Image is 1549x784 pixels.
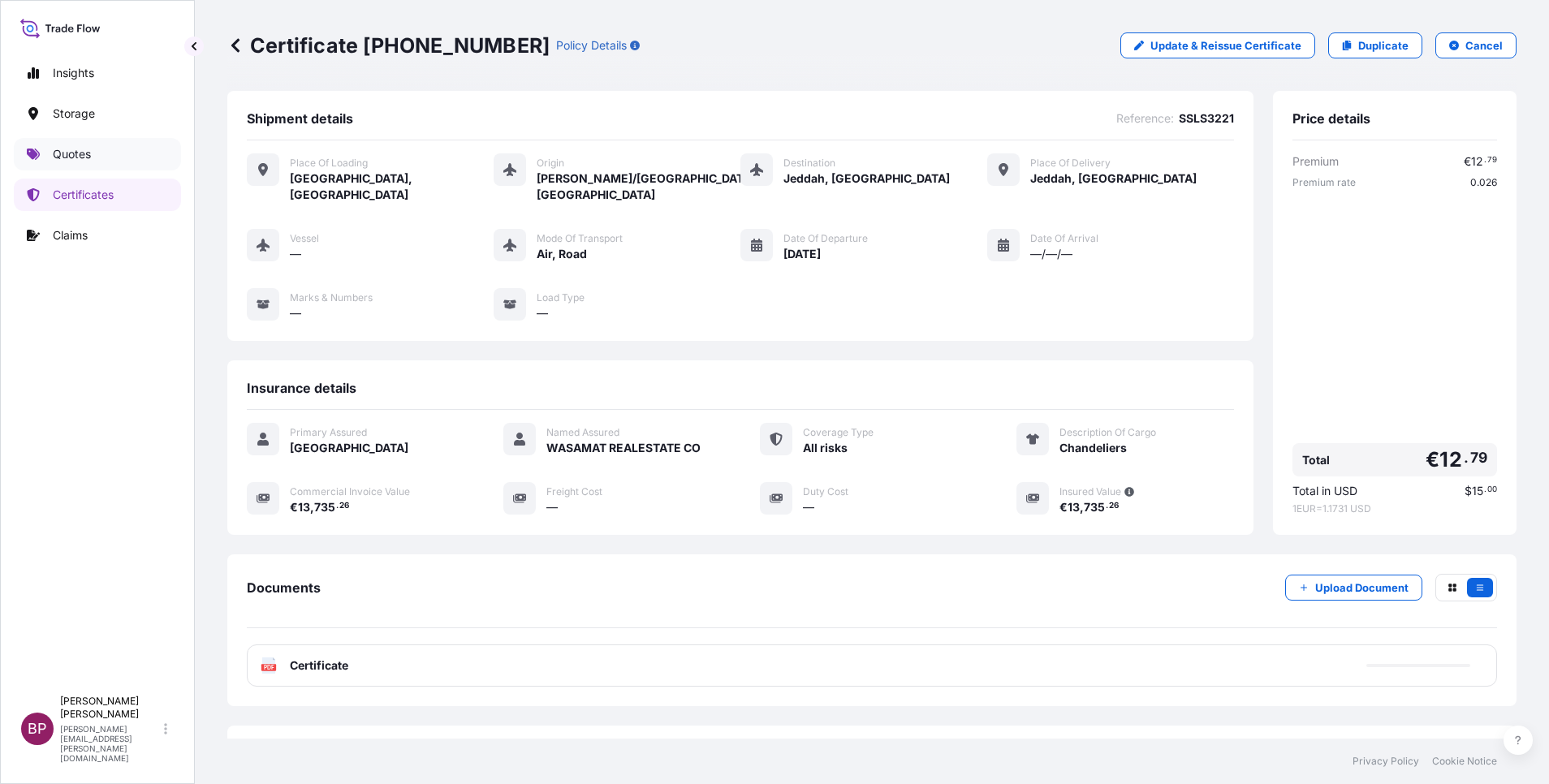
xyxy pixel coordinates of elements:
[1484,487,1486,493] span: .
[53,106,95,122] p: Storage
[1464,453,1469,463] span: .
[1150,37,1301,54] p: Update & Reissue Certificate
[1059,426,1156,439] span: Description Of Cargo
[290,485,410,498] span: Commercial Invoice Value
[290,305,301,321] span: —
[1470,453,1487,463] span: 79
[1106,503,1108,509] span: .
[1116,110,1174,127] span: Reference :
[1435,32,1517,58] button: Cancel
[546,499,558,515] span: —
[803,499,814,515] span: —
[53,65,94,81] p: Insights
[1059,502,1068,513] span: €
[546,485,602,498] span: Freight Cost
[1470,176,1497,189] span: 0.026
[546,440,701,456] span: WASAMAT REALESTATE CO
[783,246,821,262] span: [DATE]
[314,502,335,513] span: 735
[1084,502,1105,513] span: 735
[537,291,585,304] span: Load Type
[537,232,623,245] span: Mode of Transport
[290,502,298,513] span: €
[264,665,274,670] text: PDF
[537,246,587,262] span: Air, Road
[1030,232,1098,245] span: Date of Arrival
[247,110,353,127] span: Shipment details
[290,157,368,170] span: Place of Loading
[783,232,868,245] span: Date of Departure
[53,146,91,162] p: Quotes
[1439,450,1461,470] span: 12
[28,721,47,737] span: BP
[1030,157,1111,170] span: Place of Delivery
[537,157,564,170] span: Origin
[14,179,181,211] a: Certificates
[1059,485,1121,498] span: Insured Value
[1059,440,1127,456] span: Chandeliers
[60,724,161,763] p: [PERSON_NAME][EMAIL_ADDRESS][PERSON_NAME][DOMAIN_NAME]
[1109,503,1119,509] span: 26
[290,232,319,245] span: Vessel
[247,579,321,596] span: Documents
[60,695,161,721] p: [PERSON_NAME] [PERSON_NAME]
[14,97,181,130] a: Storage
[1471,156,1483,167] span: 12
[290,426,367,439] span: Primary Assured
[1358,37,1409,54] p: Duplicate
[290,291,373,304] span: Marks & Numbers
[1487,487,1497,493] span: 00
[310,502,314,513] span: ,
[1353,755,1419,768] a: Privacy Policy
[1302,452,1330,468] span: Total
[1432,755,1497,768] a: Cookie Notice
[53,187,114,203] p: Certificates
[1328,32,1422,58] a: Duplicate
[1120,32,1315,58] a: Update & Reissue Certificate
[1285,575,1422,601] button: Upload Document
[783,170,950,187] span: Jeddah, [GEOGRAPHIC_DATA]
[803,440,848,456] span: All risks
[1080,502,1084,513] span: ,
[1465,485,1472,497] span: $
[1179,110,1234,127] span: SSLS3221
[546,426,619,439] span: Named Assured
[1465,37,1503,54] p: Cancel
[339,503,349,509] span: 26
[537,170,740,203] span: [PERSON_NAME]/[GEOGRAPHIC_DATA], [GEOGRAPHIC_DATA]
[227,32,550,58] p: Certificate [PHONE_NUMBER]
[1292,502,1497,515] span: 1 EUR = 1.1731 USD
[1030,246,1072,262] span: —/—/—
[1472,485,1483,497] span: 15
[53,227,88,243] p: Claims
[1292,110,1370,127] span: Price details
[290,246,301,262] span: —
[1068,502,1080,513] span: 13
[298,502,310,513] span: 13
[14,138,181,170] a: Quotes
[783,157,835,170] span: Destination
[803,485,848,498] span: Duty Cost
[1426,450,1439,470] span: €
[537,305,548,321] span: —
[1464,156,1471,167] span: €
[290,657,348,674] span: Certificate
[14,57,181,89] a: Insights
[336,503,339,509] span: .
[1487,157,1497,163] span: 79
[803,426,874,439] span: Coverage Type
[1292,176,1356,189] span: Premium rate
[1030,170,1197,187] span: Jeddah, [GEOGRAPHIC_DATA]
[247,380,356,396] span: Insurance details
[14,219,181,252] a: Claims
[290,440,408,456] span: [GEOGRAPHIC_DATA]
[556,37,627,54] p: Policy Details
[1315,579,1409,596] p: Upload Document
[1484,157,1486,163] span: .
[1292,483,1357,499] span: Total in USD
[290,170,494,203] span: [GEOGRAPHIC_DATA], [GEOGRAPHIC_DATA]
[1292,153,1339,170] span: Premium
